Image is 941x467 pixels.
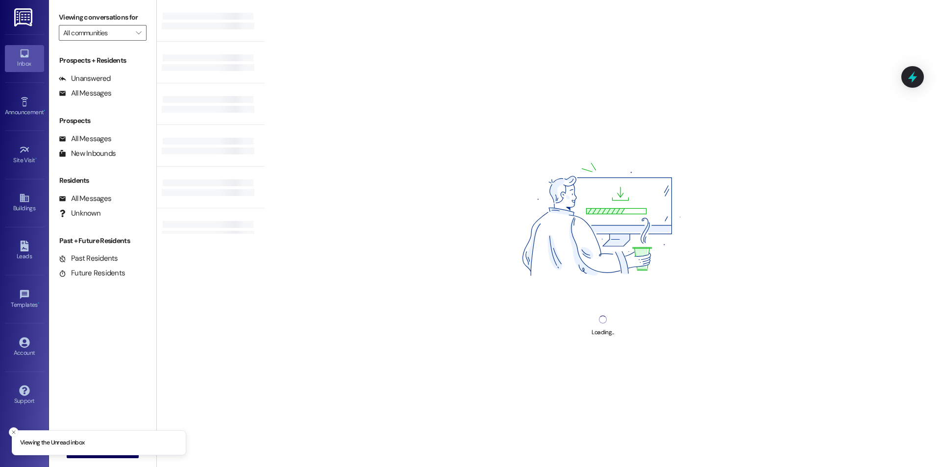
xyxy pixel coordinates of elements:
div: Past + Future Residents [49,236,156,246]
a: Leads [5,238,44,264]
div: All Messages [59,88,111,98]
div: Past Residents [59,253,118,264]
img: ResiDesk Logo [14,8,34,26]
a: Account [5,334,44,361]
p: Viewing the Unread inbox [20,439,84,447]
a: Support [5,382,44,409]
a: Site Visit • [5,142,44,168]
div: Unanswered [59,74,111,84]
button: Close toast [9,427,19,437]
a: Buildings [5,190,44,216]
div: Residents [49,175,156,186]
div: Prospects [49,116,156,126]
a: Templates • [5,286,44,313]
div: Future Residents [59,268,125,278]
div: New Inbounds [59,148,116,159]
span: • [44,107,45,114]
div: All Messages [59,134,111,144]
span: • [35,155,37,162]
i:  [136,29,141,37]
label: Viewing conversations for [59,10,147,25]
a: Inbox [5,45,44,72]
div: Prospects + Residents [49,55,156,66]
div: Unknown [59,208,100,219]
div: Loading... [592,327,614,338]
div: All Messages [59,194,111,204]
input: All communities [63,25,131,41]
span: • [38,300,39,307]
